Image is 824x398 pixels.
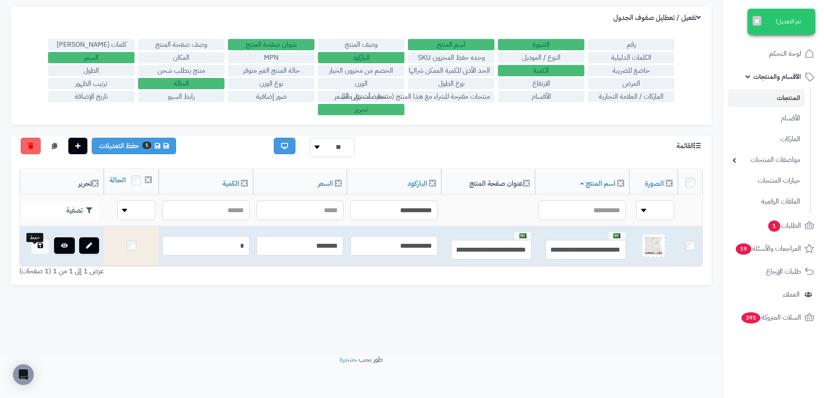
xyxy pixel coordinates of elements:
a: متجرة [340,354,355,365]
a: خيارات المنتجات [728,171,805,190]
label: رابط السيو [138,91,224,102]
label: تخفيضات على السعر [318,91,404,102]
a: المنتجات [728,89,805,107]
th: عنوان صفحة المنتج [441,169,535,195]
label: الكمية [498,65,584,76]
div: تم التعديل! [747,9,815,35]
h3: القائمة [677,142,703,150]
label: النوع / الموديل [498,52,584,63]
a: الباركود [407,178,427,189]
label: تحرير [318,104,404,115]
h3: تفعيل / تعطليل صفوف الجدول [613,14,703,22]
label: عنوان صفحة المنتج [228,39,314,50]
label: الوزن [318,78,404,89]
span: السلات المتروكة [741,311,801,324]
label: الأقسام [498,91,584,102]
label: الماركات / العلامة التجارية [588,91,674,102]
a: المراجعات والأسئلة19 [728,238,819,259]
a: الحالة [109,175,126,185]
label: المكان [138,52,224,63]
label: السعر [48,52,135,63]
label: وصف المنتج [318,39,404,50]
span: الأقسام والمنتجات [753,71,801,83]
span: 1 [142,142,151,149]
label: نوع الوزن [228,78,314,89]
div: حفظ [26,233,43,243]
a: الطلبات1 [728,215,819,236]
label: الباركود [318,52,404,63]
label: الحد الأدنى للكمية الممكن شرائها [408,65,494,76]
label: منتج يتطلب شحن [138,65,224,76]
div: عرض 1 إلى 1 من 1 (1 صفحات) [13,266,361,276]
img: العربية [519,233,526,238]
button: × [753,16,761,26]
span: طلبات الإرجاع [766,265,801,278]
a: مواصفات المنتجات [728,151,805,169]
label: وصف صفحة المنتج [138,39,224,50]
label: ترتيب الظهور [48,78,135,89]
span: العملاء [783,288,800,301]
div: Open Intercom Messenger [13,364,34,385]
a: الأقسام [728,109,805,128]
span: 19 [736,243,751,255]
label: وحده حفظ المخزون SKU [408,52,494,63]
label: MPN [228,52,314,63]
a: اسم المنتج [580,178,616,189]
a: الماركات [728,130,805,149]
a: الكمية [222,178,239,189]
a: طلبات الإرجاع [728,261,819,282]
span: الطلبات [767,220,801,232]
label: الحالة [138,78,224,89]
span: 1 [768,220,780,232]
label: منتجات مقترحة للشراء مع هذا المنتج (منتجات تُشترى معًا) [408,91,494,102]
a: السلات المتروكة395 [728,307,819,328]
label: الارتفاع [498,78,584,89]
label: تاريخ الإضافة [48,91,135,102]
span: المراجعات والأسئلة [735,243,801,255]
img: العربية [613,233,620,238]
a: لوحة التحكم [728,43,819,64]
span: لوحة التحكم [769,48,801,60]
label: الخصم من مخزون الخيار [318,65,404,76]
label: رقم [588,39,674,50]
a: الملفات الرقمية [728,192,805,211]
label: الكلمات الدليلية [588,52,674,63]
label: صور إضافية [228,91,314,102]
span: 395 [741,312,760,324]
label: العرض [588,78,674,89]
a: السعر [318,178,333,189]
label: كلمات [PERSON_NAME] [48,39,135,50]
label: خاضع للضريبة [588,65,674,76]
label: اسم المنتج [408,39,494,50]
label: الطول [48,65,135,76]
th: تحرير [20,169,104,195]
a: العملاء [728,284,819,305]
a: حفظ التعديلات [92,138,176,154]
label: الصورة [498,39,584,50]
a: الصورة [645,178,664,189]
label: حالة المنتج الغير متوفر [228,65,314,76]
button: تصفية [22,202,99,219]
label: نوع الطول [408,78,494,89]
